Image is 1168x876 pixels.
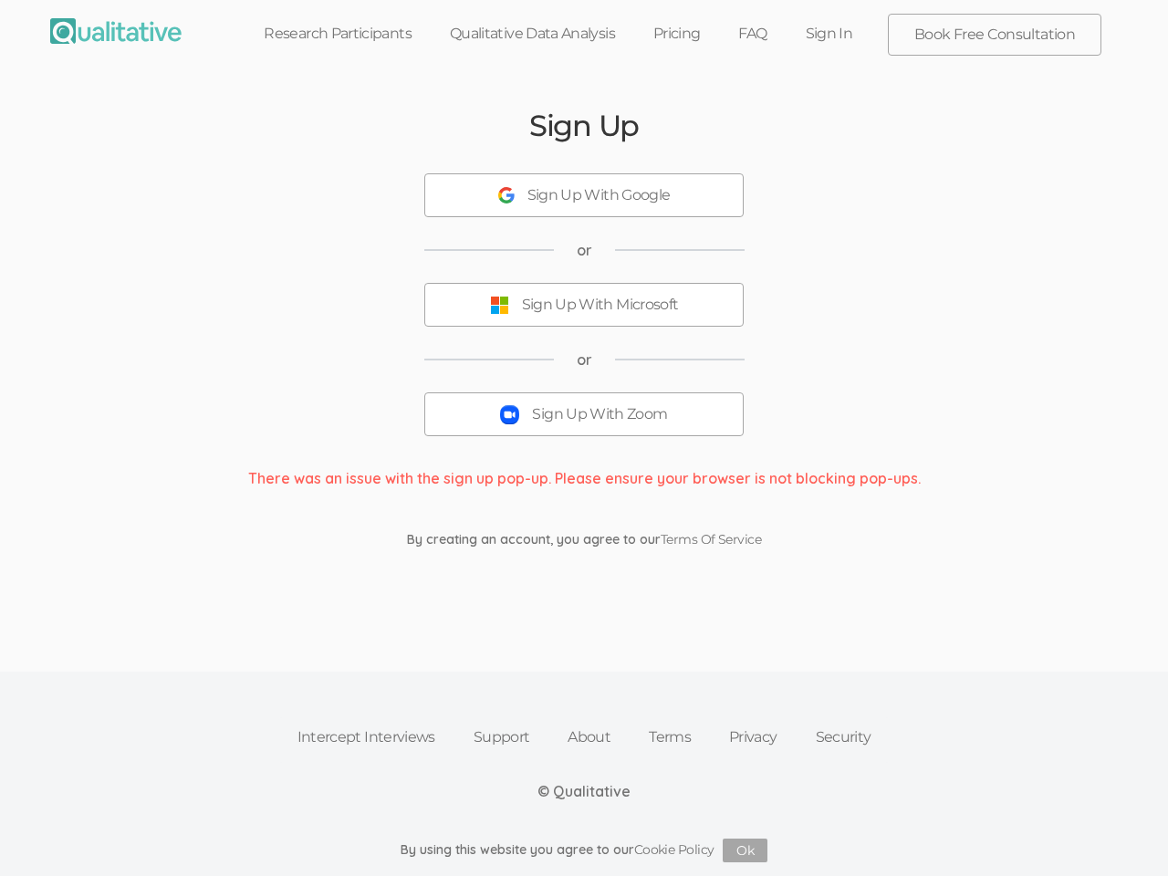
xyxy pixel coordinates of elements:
[498,187,515,203] img: Sign Up With Google
[1077,788,1168,876] iframe: Chat Widget
[424,283,744,327] button: Sign Up With Microsoft
[235,468,934,489] div: There was an issue with the sign up pop-up. Please ensure your browser is not blocking pop-ups.
[490,296,509,315] img: Sign Up With Microsoft
[500,405,519,424] img: Sign Up With Zoom
[723,839,767,862] button: Ok
[661,531,761,547] a: Terms Of Service
[577,349,592,370] span: or
[401,839,768,862] div: By using this website you agree to our
[889,15,1100,55] a: Book Free Consultation
[634,841,714,858] a: Cookie Policy
[548,717,630,757] a: About
[532,404,667,425] div: Sign Up With Zoom
[454,717,549,757] a: Support
[522,295,679,316] div: Sign Up With Microsoft
[719,14,786,54] a: FAQ
[50,18,182,44] img: Qualitative
[797,717,891,757] a: Security
[393,530,775,548] div: By creating an account, you agree to our
[630,717,710,757] a: Terms
[431,14,634,54] a: Qualitative Data Analysis
[529,109,639,141] h2: Sign Up
[710,717,797,757] a: Privacy
[424,173,744,217] button: Sign Up With Google
[278,717,454,757] a: Intercept Interviews
[634,14,720,54] a: Pricing
[424,392,744,436] button: Sign Up With Zoom
[577,240,592,261] span: or
[787,14,872,54] a: Sign In
[527,185,671,206] div: Sign Up With Google
[245,14,431,54] a: Research Participants
[537,781,631,802] div: © Qualitative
